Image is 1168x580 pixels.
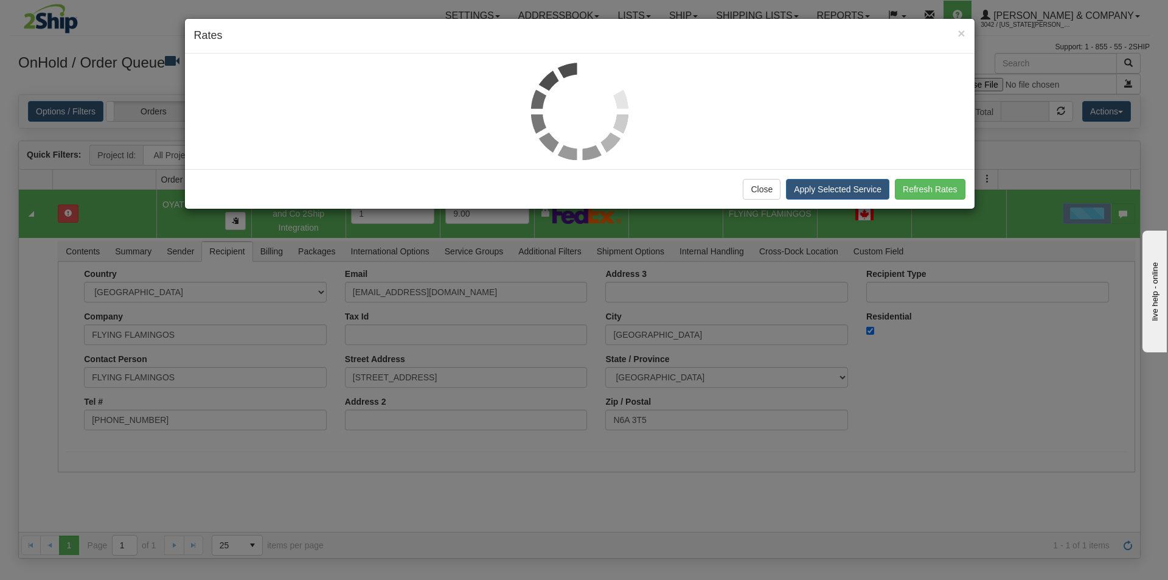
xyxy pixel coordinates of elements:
button: Apply Selected Service [786,179,889,200]
button: Close [958,27,965,40]
button: Close [743,179,780,200]
span: × [958,26,965,40]
iframe: chat widget [1140,228,1167,352]
button: Refresh Rates [895,179,965,200]
img: loader.gif [531,63,628,160]
div: live help - online [9,10,113,19]
h4: Rates [194,28,965,44]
